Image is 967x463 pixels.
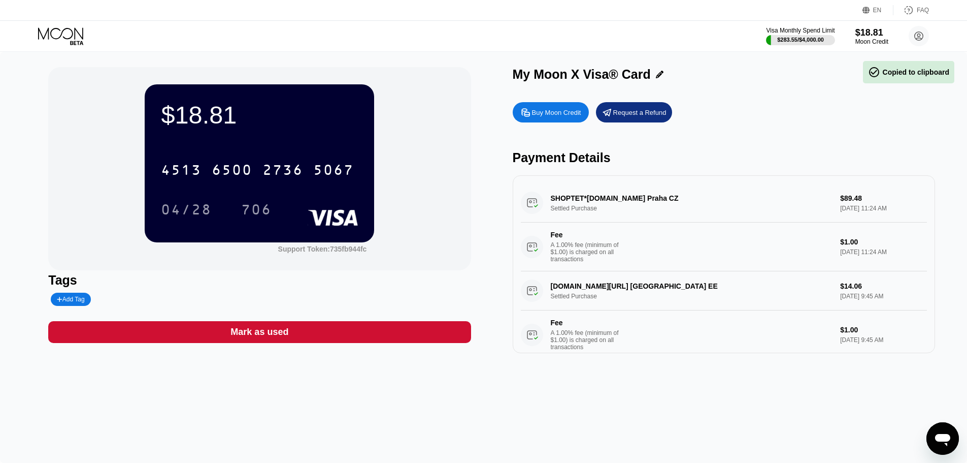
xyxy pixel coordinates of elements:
[230,326,288,338] div: Mark as used
[840,336,926,344] div: [DATE] 9:45 AM
[551,329,627,351] div: A 1.00% fee (minimum of $1.00) is charged on all transactions
[855,27,888,45] div: $18.81Moon Credit
[840,238,926,246] div: $1.00
[596,102,672,122] div: Request a Refund
[521,311,927,359] div: FeeA 1.00% fee (minimum of $1.00) is charged on all transactions$1.00[DATE] 9:45 AM
[868,66,949,78] div: Copied to clipboard
[551,319,622,327] div: Fee
[48,321,471,343] div: Mark as used
[766,27,835,34] div: Visa Monthly Spend Limit
[153,197,219,222] div: 04/28
[48,273,471,288] div: Tags
[855,27,888,38] div: $18.81
[551,231,622,239] div: Fee
[532,108,581,117] div: Buy Moon Credit
[278,245,367,253] div: Support Token:735fb944fc
[862,5,893,15] div: EN
[161,101,358,129] div: $18.81
[766,27,835,45] div: Visa Monthly Spend Limit$283.55/$4,000.00
[234,197,279,222] div: 706
[57,296,84,303] div: Add Tag
[551,241,627,263] div: A 1.00% fee (minimum of $1.00) is charged on all transactions
[777,37,824,43] div: $283.55 / $4,000.00
[513,102,589,122] div: Buy Moon Credit
[155,157,360,182] div: 4513650027365067
[161,163,202,179] div: 4513
[926,422,959,455] iframe: Tlačidlo na spustenie okna správ
[262,163,303,179] div: 2736
[212,163,252,179] div: 6500
[513,150,935,165] div: Payment Details
[840,326,926,334] div: $1.00
[51,293,90,306] div: Add Tag
[278,245,367,253] div: Support Token: 735fb944fc
[521,223,927,271] div: FeeA 1.00% fee (minimum of $1.00) is charged on all transactions$1.00[DATE] 11:24 AM
[161,203,212,219] div: 04/28
[840,249,926,256] div: [DATE] 11:24 AM
[893,5,929,15] div: FAQ
[868,66,880,78] span: 
[855,38,888,45] div: Moon Credit
[313,163,354,179] div: 5067
[917,7,929,14] div: FAQ
[241,203,272,219] div: 706
[873,7,882,14] div: EN
[613,108,666,117] div: Request a Refund
[513,67,651,82] div: My Moon X Visa® Card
